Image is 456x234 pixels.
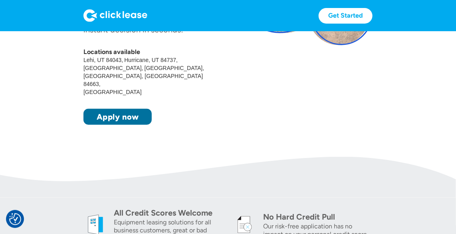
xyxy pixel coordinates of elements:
button: Consent Preferences [9,213,21,225]
div: Hurricane, UT 84737 [124,56,179,64]
div: [GEOGRAPHIC_DATA], [GEOGRAPHIC_DATA] 84663 [83,72,220,88]
div: [GEOGRAPHIC_DATA] [145,64,206,72]
div: Lehi, UT 84043 [83,56,124,64]
img: Logo [83,9,147,22]
div: No Hard Credit Pull [263,211,373,222]
div: All Credit Scores Welcome [114,207,223,218]
a: Apply now [83,109,152,125]
div: [GEOGRAPHIC_DATA] [83,88,143,96]
div: [GEOGRAPHIC_DATA] [83,64,145,72]
div: Locations available [83,48,220,56]
img: Revisit consent button [9,213,21,225]
a: Get Started [319,8,373,24]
